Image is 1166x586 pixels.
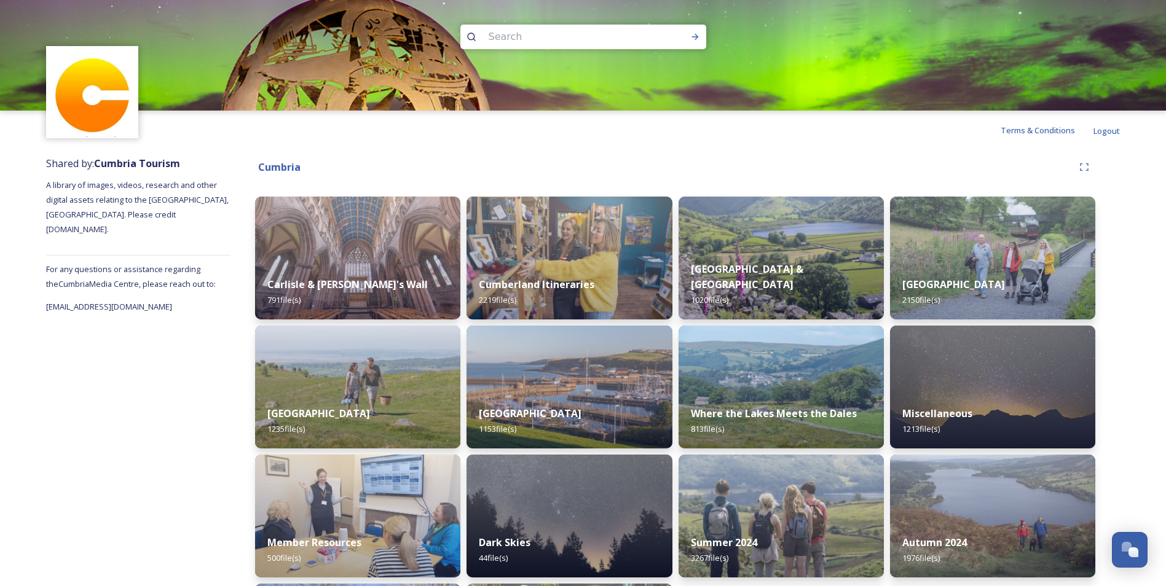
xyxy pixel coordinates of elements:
span: 1976 file(s) [902,552,940,563]
span: A library of images, videos, research and other digital assets relating to the [GEOGRAPHIC_DATA],... [46,179,230,235]
strong: [GEOGRAPHIC_DATA] [902,278,1005,291]
strong: Cumbria Tourism [94,157,180,170]
input: Search [483,23,651,50]
img: images.jpg [48,48,137,137]
strong: Miscellaneous [902,407,972,420]
strong: [GEOGRAPHIC_DATA] [267,407,370,420]
strong: Autumn 2024 [902,536,967,549]
img: Blea%2520Tarn%2520Star-Lapse%2520Loop.jpg [890,326,1095,448]
strong: [GEOGRAPHIC_DATA] [479,407,581,420]
span: Terms & Conditions [1001,125,1075,136]
a: Terms & Conditions [1001,123,1093,138]
img: CUMBRIATOURISM_240715_PaulMitchell_WalnaScar_-56.jpg [679,455,884,577]
img: 29343d7f-989b-46ee-a888-b1a2ee1c48eb.jpg [255,455,460,577]
strong: Summer 2024 [691,536,757,549]
span: 791 file(s) [267,294,301,305]
span: 813 file(s) [691,423,724,434]
span: 1153 file(s) [479,423,516,434]
strong: [GEOGRAPHIC_DATA] & [GEOGRAPHIC_DATA] [691,262,803,291]
span: 44 file(s) [479,552,508,563]
strong: Dark Skies [479,536,530,549]
span: [EMAIL_ADDRESS][DOMAIN_NAME] [46,301,172,312]
img: Hartsop-222.jpg [679,197,884,319]
span: Logout [1093,125,1120,136]
strong: Cumberland Itineraries [479,278,594,291]
strong: Where the Lakes Meets the Dales [691,407,857,420]
img: A7A07737.jpg [467,455,672,577]
span: 1235 file(s) [267,423,305,434]
button: Open Chat [1112,532,1148,568]
img: 8ef860cd-d990-4a0f-92be-bf1f23904a73.jpg [467,197,672,319]
span: 2219 file(s) [479,294,516,305]
span: For any questions or assistance regarding the Cumbria Media Centre, please reach out to: [46,264,216,289]
span: 3267 file(s) [691,552,728,563]
img: Carlisle-couple-176.jpg [255,197,460,319]
img: Grange-over-sands-rail-250.jpg [255,326,460,448]
img: Whitehaven-283.jpg [467,326,672,448]
img: ca66e4d0-8177-4442-8963-186c5b40d946.jpg [890,455,1095,577]
span: 2150 file(s) [902,294,940,305]
strong: Carlisle & [PERSON_NAME]'s Wall [267,278,428,291]
span: 1213 file(s) [902,423,940,434]
strong: Member Resources [267,536,361,549]
img: PM204584.jpg [890,197,1095,319]
span: 500 file(s) [267,552,301,563]
strong: Cumbria [258,160,301,174]
span: 1020 file(s) [691,294,728,305]
img: Attract%2520and%2520Disperse%2520%28274%2520of%25201364%29.jpg [679,326,884,448]
span: Shared by: [46,157,180,170]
